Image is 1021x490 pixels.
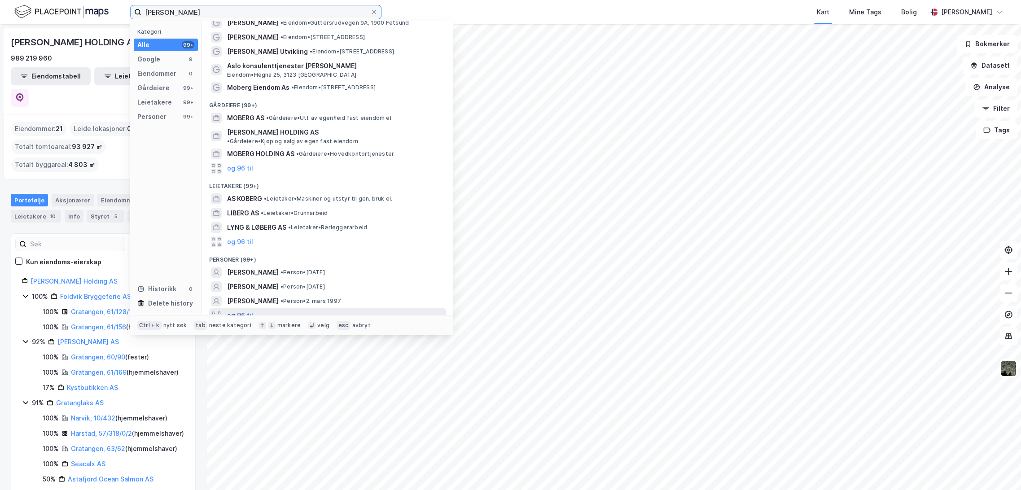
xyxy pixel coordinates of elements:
div: tab [194,321,207,330]
div: 17% [43,382,55,393]
span: • [266,114,269,121]
div: ( hjemmelshaver ) [71,428,184,439]
div: ( fester ) [71,352,149,363]
span: • [280,283,283,290]
div: Bolig [901,7,917,17]
span: MOBERG HOLDING AS [227,149,294,159]
div: Leietakere (99+) [202,175,453,192]
span: Aslo konsulenttjenester [PERSON_NAME] [227,61,443,71]
div: velg [317,322,329,329]
button: og 96 til [227,310,253,321]
a: Kystbutikken AS [67,384,118,391]
div: 10 [48,212,57,221]
div: 100% [43,428,59,439]
span: LYNG & LØBERG AS [227,222,286,233]
span: • [291,84,294,91]
div: ( hjemmelshaver ) [71,322,178,332]
a: [PERSON_NAME] AS [57,338,119,346]
div: Personer [137,111,167,122]
span: Gårdeiere • Kjøp og salg av egen fast eiendom [227,138,358,145]
img: logo.f888ab2527a4732fd821a326f86c7f29.svg [14,4,109,20]
input: Søk på adresse, matrikkel, gårdeiere, leietakere eller personer [141,5,370,19]
div: 0 [187,285,194,293]
div: Alle [137,39,149,50]
span: [PERSON_NAME] [227,32,279,43]
span: Gårdeiere • Hovedkontortjenester [296,150,394,157]
div: neste kategori [209,322,251,329]
span: 0 [127,123,131,134]
div: Kontrollprogram for chat [976,447,1021,490]
button: og 96 til [227,163,253,174]
div: ( fester ) [71,306,155,317]
span: • [261,210,263,216]
div: Eiendommer : [11,122,66,136]
button: Datasett [963,57,1017,74]
a: Seacalx AS [71,460,105,468]
span: • [227,138,230,144]
div: Portefølje [11,194,48,206]
button: Leietakertabell [94,67,174,85]
span: Leietaker • Grunnarbeid [261,210,328,217]
a: Gratangen, 60/90 [71,353,125,361]
div: ( hjemmelshaver ) [71,443,177,454]
div: 100% [43,352,59,363]
button: Bokmerker [957,35,1017,53]
span: Eiendom • [STREET_ADDRESS] [310,48,394,55]
span: [PERSON_NAME] Utvikling [227,46,308,57]
span: 93 927 ㎡ [72,141,102,152]
div: 100% [43,306,59,317]
span: [PERSON_NAME] [227,17,279,28]
div: Info [65,210,83,223]
div: 100% [43,459,59,469]
div: 99+ [182,84,194,92]
span: Moberg Eiendom As [227,82,289,93]
button: Tags [976,121,1017,139]
span: [PERSON_NAME] [227,267,279,278]
span: Leietaker • Maskiner og utstyr til gen. bruk el. [264,195,392,202]
span: MOBERG AS [227,113,264,123]
span: • [280,19,283,26]
div: Personer (99+) [202,249,453,265]
div: Kategori [137,28,198,35]
div: 100% [43,367,59,378]
div: 5 [111,212,120,221]
div: 50% [43,474,56,485]
span: Leietaker • Rørleggerarbeid [288,224,367,231]
div: Historikk [137,284,176,294]
span: [PERSON_NAME] [227,296,279,306]
div: Totalt byggareal : [11,157,99,172]
div: Totalt tomteareal : [11,140,106,154]
span: 4 803 ㎡ [68,159,95,170]
div: [PERSON_NAME] [941,7,992,17]
a: Gratanglaks AS [56,399,104,407]
div: 100% [32,291,48,302]
div: Eiendommer [137,68,176,79]
div: ( hjemmelshaver ) [71,367,179,378]
div: 100% [43,413,59,424]
span: 21 [56,123,63,134]
span: Gårdeiere • Utl. av egen/leid fast eiendom el. [266,114,393,122]
div: Aksjonærer [52,194,94,206]
span: • [280,34,283,40]
span: • [288,224,291,231]
div: 92% [32,337,45,347]
div: Kart [817,7,829,17]
span: Person • [DATE] [280,269,325,276]
div: 99+ [182,113,194,120]
div: ( hjemmelshaver ) [71,413,167,424]
div: avbryt [352,322,370,329]
div: Gårdeiere [137,83,170,93]
button: og 96 til [227,236,253,247]
span: • [280,297,283,304]
iframe: Chat Widget [976,447,1021,490]
div: 100% [43,322,59,332]
div: Transaksjoner [127,210,190,223]
a: Gratangen, 61/169 [71,368,127,376]
div: nytt søk [163,322,187,329]
span: Eiendom • [STREET_ADDRESS] [291,84,376,91]
span: LIBERG AS [227,208,259,219]
div: Styret [87,210,124,223]
a: Gratangen, 61/128/1 [71,308,131,315]
div: Gårdeiere (99+) [202,95,453,111]
a: Gratangen, 61/156 [71,323,126,331]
